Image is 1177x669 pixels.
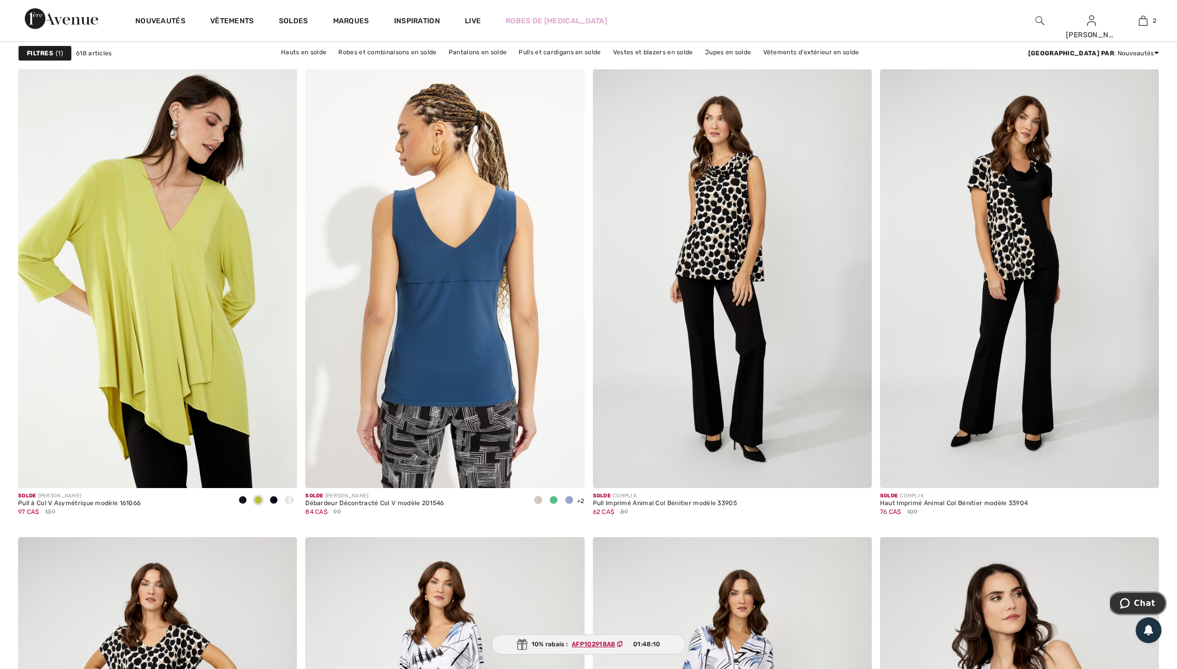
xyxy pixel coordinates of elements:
img: Haut Imprimé Animal Col Bénitier modèle 33904. As sample [880,69,1159,488]
strong: [GEOGRAPHIC_DATA] par [1028,50,1114,57]
a: Live [465,16,481,26]
img: Pull à Col V Asymétrique modèle 161066. Wasabi [18,69,297,488]
a: Vêtements d'extérieur en solde [758,45,865,59]
div: 10% rabais : [492,634,686,655]
span: +2 [577,497,585,505]
div: Dune [530,492,546,509]
img: Pull Imprimé Animal Col Bénitier modèle 33905. As sample [593,69,872,488]
div: Serenity blue [561,492,577,509]
a: 2 [1118,14,1168,27]
div: COMPLI K [880,492,1028,500]
span: 99 [333,507,341,516]
a: Robes et combinaisons en solde [333,45,442,59]
a: Marques [333,17,369,27]
a: Pulls et cardigans en solde [513,45,606,59]
img: Mes infos [1087,14,1096,27]
div: [PERSON_NAME] [305,492,444,500]
span: 89 [620,507,629,516]
span: Solde [593,493,611,499]
a: Nouveautés [135,17,185,27]
span: 62 CA$ [593,508,615,515]
span: 139 [45,507,55,516]
div: [PERSON_NAME] [18,492,140,500]
div: : Nouveautés [1028,49,1159,58]
img: 1ère Avenue [25,8,98,29]
span: Solde [18,493,36,499]
div: Island green [546,492,561,509]
a: Soldes [279,17,308,27]
span: 618 articles [76,49,112,58]
div: Wasabi [250,492,266,509]
span: 97 CA$ [18,508,39,515]
a: Se connecter [1087,16,1096,25]
span: Solde [305,493,323,499]
span: 01:48:10 [633,640,660,649]
span: Solde [880,493,898,499]
div: [PERSON_NAME] [1066,29,1117,40]
div: Pull Imprimé Animal Col Bénitier modèle 33905 [593,500,737,507]
div: COMPLI K [593,492,737,500]
span: 109 [907,507,918,516]
iframe: Ouvre un widget dans lequel vous pouvez chatter avec l’un de nos agents [1110,591,1167,617]
div: Pull à Col V Asymétrique modèle 161066 [18,500,140,507]
div: Haut Imprimé Animal Col Bénitier modèle 33904 [880,500,1028,507]
strong: Filtres [27,49,53,58]
a: Jupes en solde [700,45,756,59]
span: 76 CA$ [880,508,901,515]
a: Hauts en solde [276,45,332,59]
a: Débardeur Décontracté Col V modèle 201546. Nightfall [305,69,584,488]
img: Gift.svg [517,639,527,650]
ins: AFP102918A8 [572,641,615,648]
div: Midnight Blue 40 [266,492,281,509]
div: Vanilla 30 [281,492,297,509]
a: Vêtements [210,17,254,27]
a: Pantalons en solde [444,45,512,59]
span: 1 [56,49,63,58]
a: Robes de [MEDICAL_DATA] [506,16,607,26]
div: Black [235,492,250,509]
div: Débardeur Décontracté Col V modèle 201546 [305,500,444,507]
img: Mon panier [1139,14,1148,27]
span: Inspiration [394,17,440,27]
span: 2 [1153,16,1156,25]
a: Vestes et blazers en solde [608,45,698,59]
img: recherche [1035,14,1044,27]
span: 84 CA$ [305,508,327,515]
